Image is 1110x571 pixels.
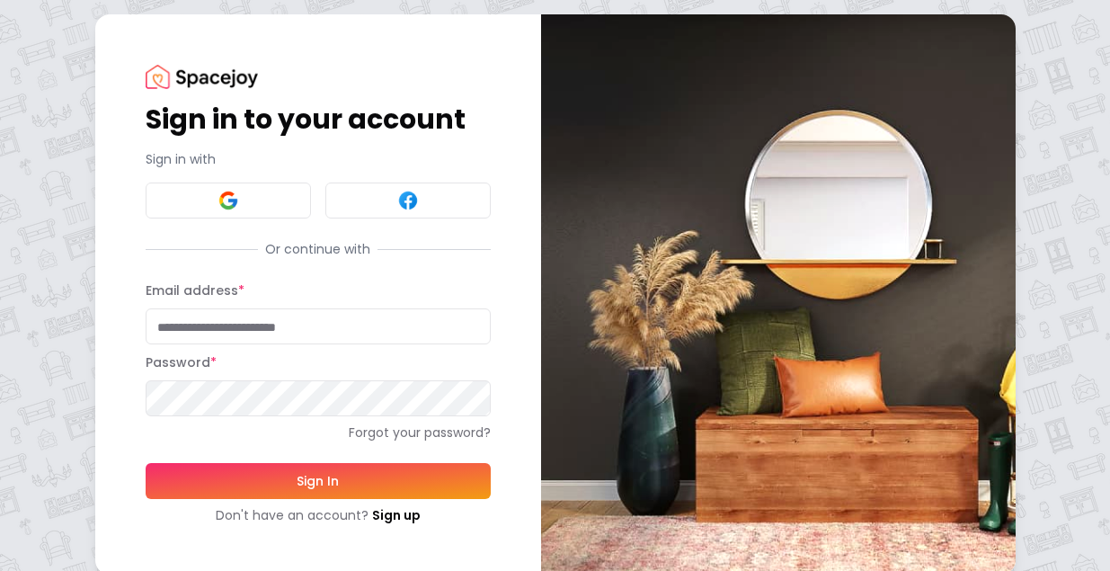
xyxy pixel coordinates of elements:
[218,190,239,211] img: Google signin
[146,424,491,442] a: Forgot your password?
[258,240,377,258] span: Or continue with
[146,281,244,299] label: Email address
[146,150,491,168] p: Sign in with
[372,506,421,524] a: Sign up
[146,463,491,499] button: Sign In
[146,506,491,524] div: Don't have an account?
[146,65,258,89] img: Spacejoy Logo
[146,353,217,371] label: Password
[397,190,419,211] img: Facebook signin
[146,103,491,136] h1: Sign in to your account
